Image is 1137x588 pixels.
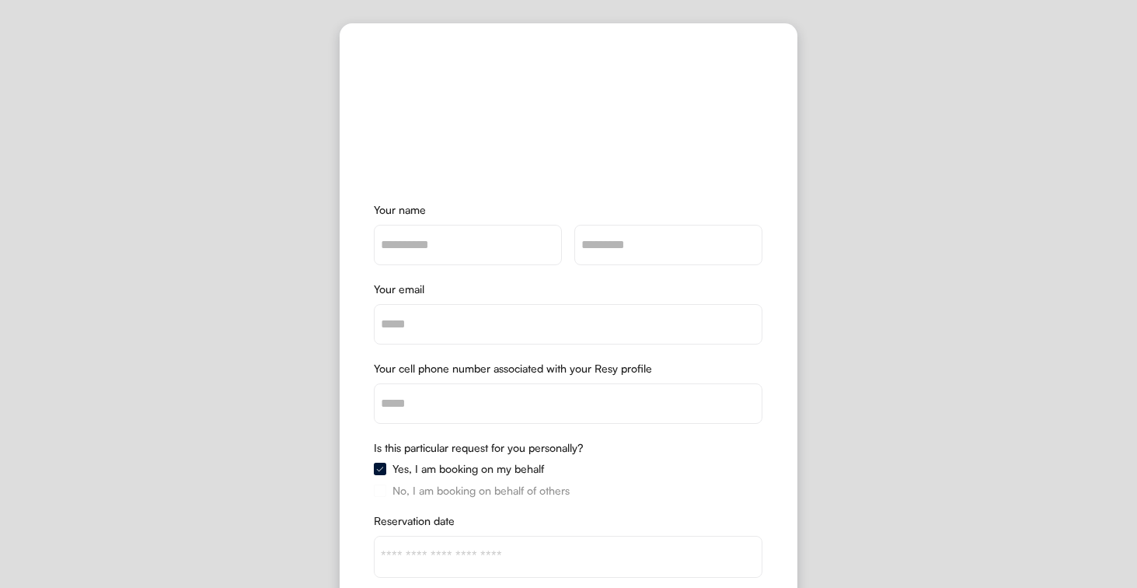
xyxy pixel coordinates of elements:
img: Group%2048096532.svg [374,463,386,475]
div: Your name [374,205,762,215]
div: Is this particular request for you personally? [374,443,762,453]
div: Your cell phone number associated with your Resy profile [374,363,762,374]
div: Reservation date [374,516,762,527]
img: yH5BAEAAAAALAAAAAABAAEAAAIBRAA7 [503,58,635,170]
div: Your email [374,284,762,295]
div: Yes, I am booking on my behalf [392,464,544,474]
img: Rectangle%20315%20%281%29.svg [374,485,386,497]
div: No, I am booking on behalf of others [392,485,570,496]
